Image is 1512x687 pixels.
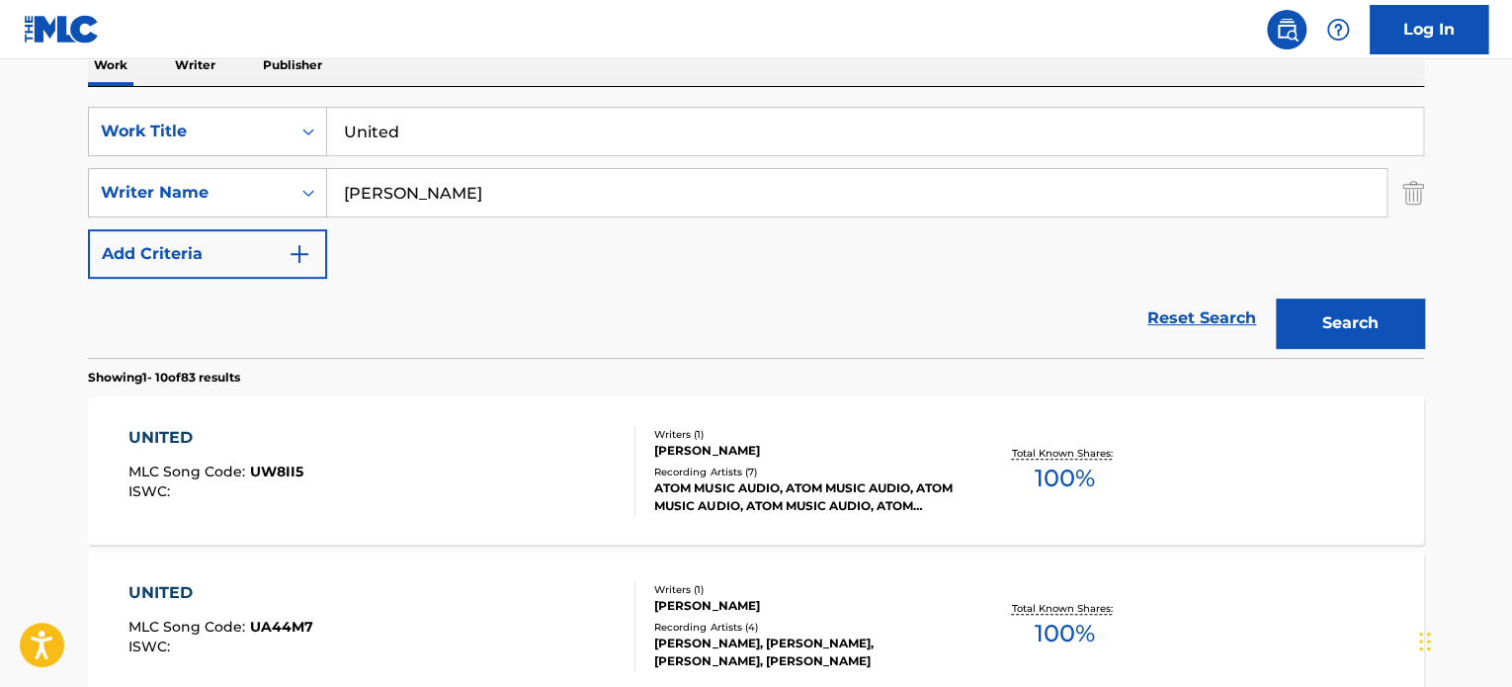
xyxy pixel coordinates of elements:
[1011,601,1117,616] p: Total Known Shares:
[288,242,311,266] img: 9d2ae6d4665cec9f34b9.svg
[1419,612,1431,671] div: Drag
[654,427,953,442] div: Writers ( 1 )
[1402,168,1424,217] img: Delete Criterion
[101,120,279,143] div: Work Title
[169,44,221,86] p: Writer
[128,581,313,605] div: UNITED
[88,107,1424,358] form: Search Form
[128,482,175,500] span: ISWC :
[654,442,953,460] div: [PERSON_NAME]
[88,369,240,386] p: Showing 1 - 10 of 83 results
[1034,616,1094,651] span: 100 %
[1034,461,1094,496] span: 100 %
[1137,297,1266,340] a: Reset Search
[250,618,313,636] span: UA44M7
[1276,299,1424,348] button: Search
[88,396,1424,545] a: UNITEDMLC Song Code:UW8II5ISWC:Writers (1)[PERSON_NAME]Recording Artists (7)ATOM MUSIC AUDIO, ATO...
[88,229,327,279] button: Add Criteria
[654,620,953,635] div: Recording Artists ( 4 )
[654,597,953,615] div: [PERSON_NAME]
[1011,446,1117,461] p: Total Known Shares:
[654,635,953,670] div: [PERSON_NAME], [PERSON_NAME], [PERSON_NAME], [PERSON_NAME]
[654,582,953,597] div: Writers ( 1 )
[101,181,279,205] div: Writer Name
[1326,18,1350,42] img: help
[250,463,303,480] span: UW8II5
[1370,5,1488,54] a: Log In
[1318,10,1358,49] div: Help
[88,44,133,86] p: Work
[128,463,250,480] span: MLC Song Code :
[128,426,303,450] div: UNITED
[128,638,175,655] span: ISWC :
[654,465,953,479] div: Recording Artists ( 7 )
[1275,18,1299,42] img: search
[24,15,100,43] img: MLC Logo
[1413,592,1512,687] iframe: Chat Widget
[654,479,953,515] div: ATOM MUSIC AUDIO, ATOM MUSIC AUDIO, ATOM MUSIC AUDIO, ATOM MUSIC AUDIO, ATOM MUSIC AUDIO
[128,618,250,636] span: MLC Song Code :
[1267,10,1306,49] a: Public Search
[257,44,328,86] p: Publisher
